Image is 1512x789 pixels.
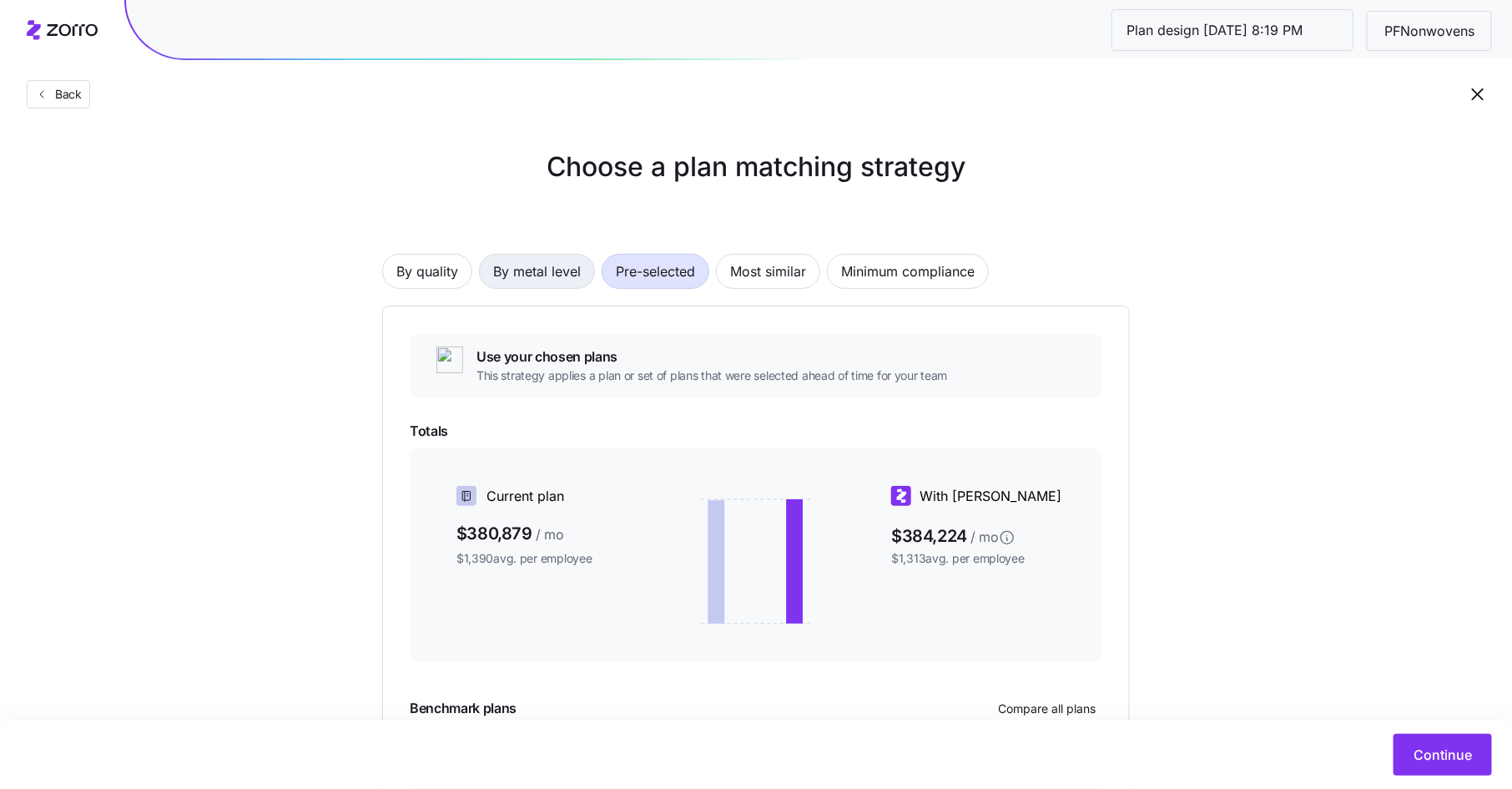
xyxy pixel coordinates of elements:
[602,254,709,289] button: Pre-selected
[991,695,1102,722] button: Compare all plans
[456,550,641,567] span: $1,390 avg. per employee
[841,255,975,288] span: Minimum compliance
[456,486,641,507] div: Current plan
[716,254,820,289] button: Most similar
[536,524,564,545] span: / mo
[1394,734,1492,776] button: Continue
[493,255,581,288] span: By metal level
[382,254,472,289] button: By quality
[410,421,1102,442] span: Totals
[827,254,989,289] button: Minimum compliance
[1414,745,1472,765] span: Continue
[396,255,458,288] span: By quality
[616,255,695,288] span: Pre-selected
[476,346,948,367] span: Use your chosen plans
[730,255,806,288] span: Most similar
[342,147,1170,187] h1: Choose a plan matching strategy
[456,520,641,547] span: $380,879
[48,86,82,103] span: Back
[998,700,1096,717] span: Compare all plans
[891,550,1076,567] span: $1,313 avg. per employee
[436,346,463,373] img: ai-icon.png
[891,520,1076,547] span: $384,224
[891,486,1076,507] div: With [PERSON_NAME]
[410,698,517,719] span: Benchmark plans
[479,254,595,289] button: By metal level
[970,527,999,548] span: / mo
[476,367,948,384] span: This strategy applies a plan or set of plans that were selected ahead of time for your team
[27,80,90,109] button: Back
[1371,21,1488,42] span: PFNonwovens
